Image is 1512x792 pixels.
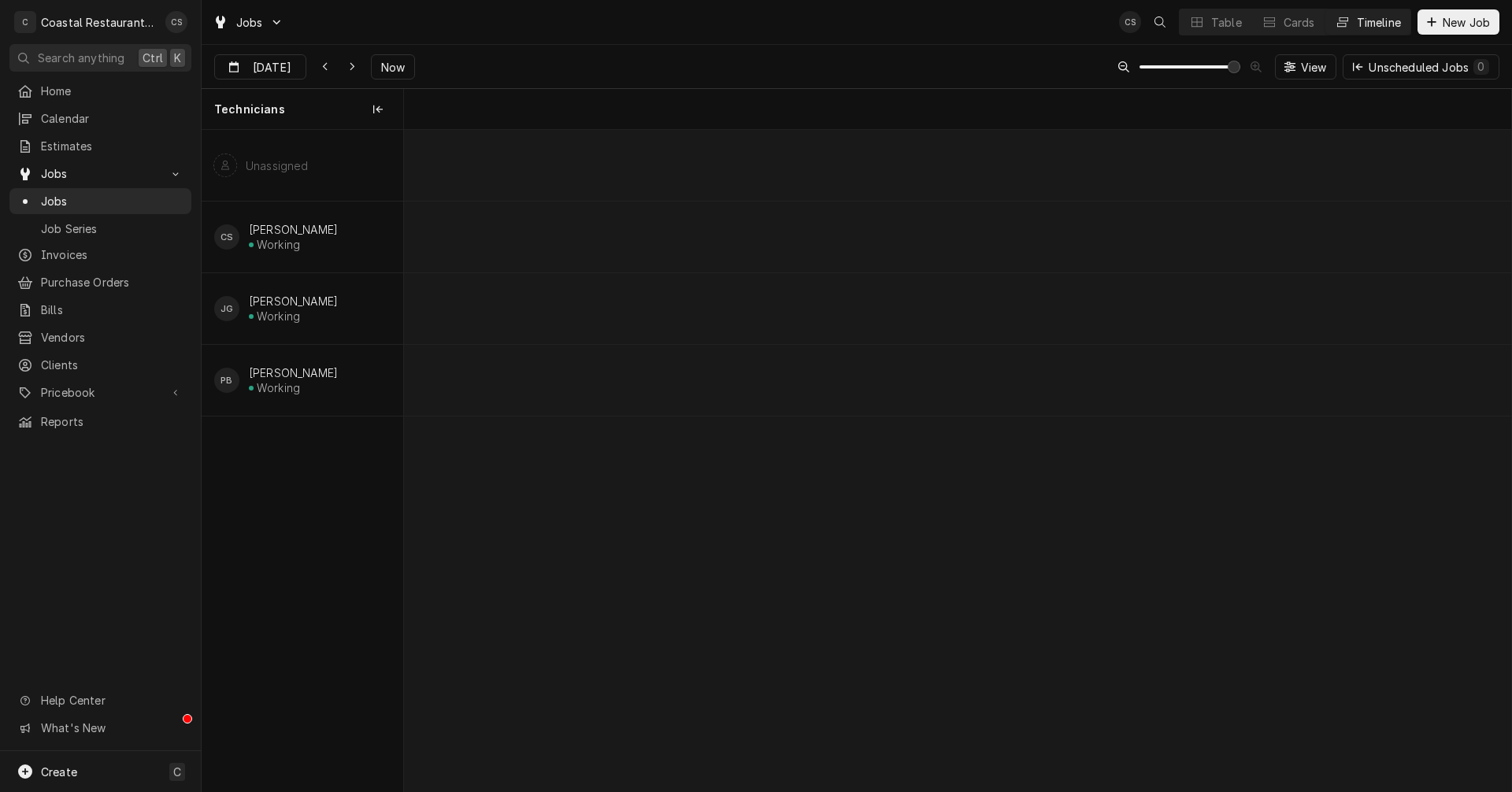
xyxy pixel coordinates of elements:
[41,193,183,209] span: Jobs
[9,297,191,323] a: Bills
[257,381,300,394] div: Working
[202,89,403,130] div: Technicians column. SPACE for context menu
[41,165,160,182] span: Jobs
[143,50,163,66] span: Ctrl
[14,11,36,33] div: C
[1369,59,1489,76] div: Unscheduled Jobs
[165,11,187,33] div: CS
[9,379,191,405] a: Go to Pricebook
[41,246,183,263] span: Invoices
[9,105,191,131] a: Calendar
[214,368,239,393] div: PB
[41,220,183,237] span: Job Series
[1275,54,1337,80] button: View
[41,329,183,346] span: Vendors
[41,765,77,779] span: Create
[174,50,181,66] span: K
[1477,58,1486,75] div: 0
[371,54,415,80] button: Now
[214,368,239,393] div: Phill Blush's Avatar
[214,224,239,250] div: CS
[1119,11,1141,33] div: Chris Sockriter's Avatar
[1440,14,1493,31] span: New Job
[9,687,191,713] a: Go to Help Center
[9,352,191,378] a: Clients
[249,223,338,236] div: [PERSON_NAME]
[41,302,183,318] span: Bills
[9,409,191,435] a: Reports
[249,366,338,379] div: [PERSON_NAME]
[1211,14,1242,31] div: Table
[1298,59,1330,76] span: View
[41,720,182,736] span: What's New
[1119,11,1141,33] div: CS
[173,764,181,780] span: C
[9,242,191,268] a: Invoices
[41,384,160,401] span: Pricebook
[1417,9,1499,35] button: New Job
[9,78,191,104] a: Home
[214,296,239,321] div: James Gatton's Avatar
[257,309,300,323] div: Working
[41,83,183,99] span: Home
[9,44,191,72] button: Search anythingCtrlK
[9,324,191,350] a: Vendors
[9,715,191,741] a: Go to What's New
[41,14,157,31] div: Coastal Restaurant Repair
[41,357,183,373] span: Clients
[1147,9,1173,35] button: Open search
[41,413,183,430] span: Reports
[9,188,191,214] a: Jobs
[214,224,239,250] div: Chris Sockriter's Avatar
[246,159,309,172] div: Unassigned
[249,294,338,308] div: [PERSON_NAME]
[41,692,182,709] span: Help Center
[1284,14,1315,31] div: Cards
[41,138,183,154] span: Estimates
[214,102,285,117] span: Technicians
[206,9,290,35] a: Go to Jobs
[38,50,124,66] span: Search anything
[9,216,191,242] a: Job Series
[214,296,239,321] div: JG
[9,161,191,187] a: Go to Jobs
[202,130,403,791] div: left
[165,11,187,33] div: Chris Sockriter's Avatar
[9,133,191,159] a: Estimates
[236,14,263,31] span: Jobs
[1343,54,1499,80] button: Unscheduled Jobs0
[378,59,408,76] span: Now
[41,110,183,127] span: Calendar
[257,238,300,251] div: Working
[1357,14,1401,31] div: Timeline
[41,274,183,291] span: Purchase Orders
[214,54,306,80] button: [DATE]
[9,269,191,295] a: Purchase Orders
